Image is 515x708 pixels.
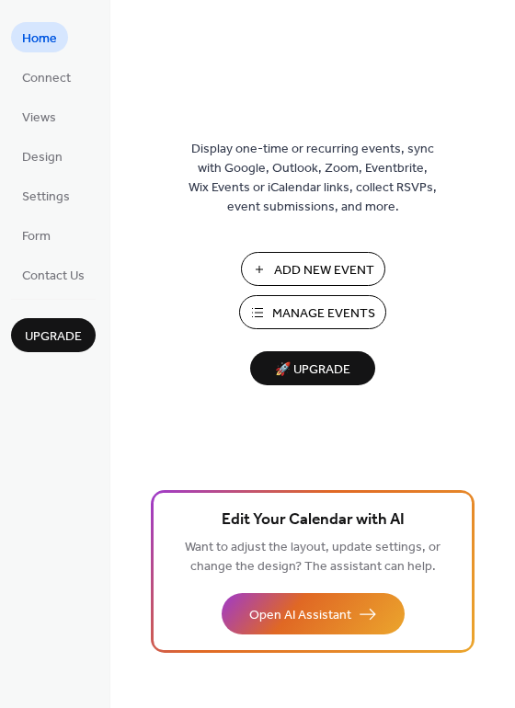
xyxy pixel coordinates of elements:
[222,508,405,533] span: Edit Your Calendar with AI
[274,261,374,280] span: Add New Event
[11,22,68,52] a: Home
[11,62,82,92] a: Connect
[25,327,82,347] span: Upgrade
[11,101,67,131] a: Views
[22,188,70,207] span: Settings
[11,180,81,211] a: Settings
[11,318,96,352] button: Upgrade
[11,259,96,290] a: Contact Us
[22,148,63,167] span: Design
[250,351,375,385] button: 🚀 Upgrade
[185,535,441,579] span: Want to adjust the layout, update settings, or change the design? The assistant can help.
[11,141,74,171] a: Design
[272,304,375,324] span: Manage Events
[261,358,364,383] span: 🚀 Upgrade
[241,252,385,286] button: Add New Event
[22,69,71,88] span: Connect
[22,108,56,128] span: Views
[11,220,62,250] a: Form
[249,606,351,625] span: Open AI Assistant
[239,295,386,329] button: Manage Events
[22,29,57,49] span: Home
[222,593,405,634] button: Open AI Assistant
[22,267,85,286] span: Contact Us
[189,140,437,217] span: Display one-time or recurring events, sync with Google, Outlook, Zoom, Eventbrite, Wix Events or ...
[22,227,51,246] span: Form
